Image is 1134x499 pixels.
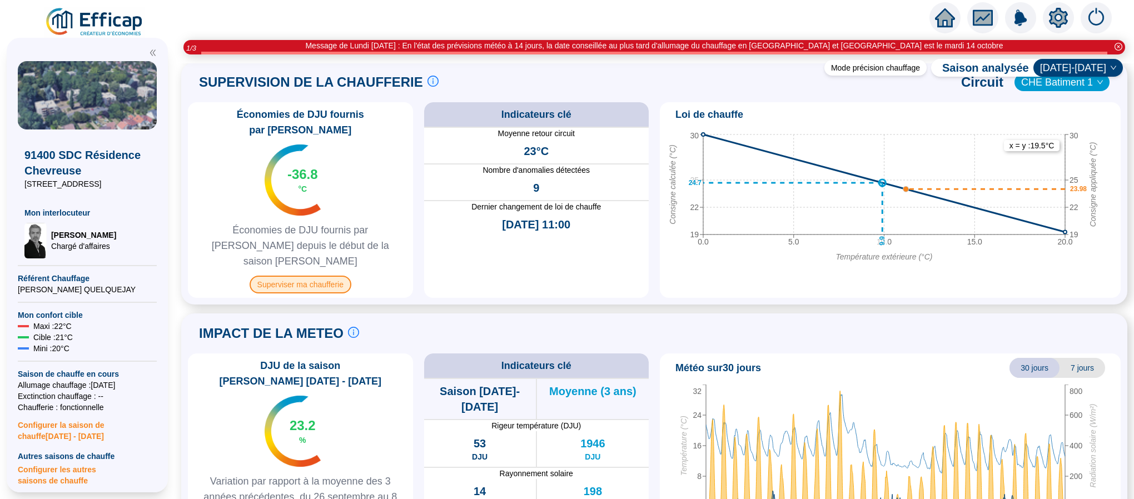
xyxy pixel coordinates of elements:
[698,237,709,246] tspan: 0.0
[690,203,699,212] tspan: 22
[675,107,743,122] span: Loi de chauffe
[186,44,196,52] i: 1 / 3
[24,178,150,189] span: [STREET_ADDRESS]
[931,60,1029,76] span: Saison analysée
[690,176,699,184] tspan: 25
[18,391,157,402] span: Exctinction chauffage : --
[878,236,886,246] text: 9.9
[199,73,423,91] span: SUPERVISION DE LA CHAUFFERIE
[1070,203,1078,212] tspan: 22
[1009,358,1060,378] span: 30 jours
[1070,387,1083,396] tspan: 800
[44,7,145,38] img: efficap energie logo
[18,310,157,321] span: Mon confort cible
[1048,8,1068,28] span: setting
[693,387,702,396] tspan: 32
[675,360,761,376] span: Météo sur 30 jours
[533,180,539,196] span: 9
[18,413,157,442] span: Configurer la saison de chauffe [DATE] - [DATE]
[265,396,321,467] img: indicateur températures
[824,60,927,76] div: Mode précision chauffage
[348,327,359,338] span: info-circle
[668,144,677,224] tspan: Consigne calculée (°C)
[1021,74,1103,91] span: CHE Batiment 1
[287,166,318,183] span: -36.8
[967,237,982,246] tspan: 15.0
[192,222,409,269] span: Économies de DJU fournis par [PERSON_NAME] depuis le début de la saison [PERSON_NAME]
[24,223,47,258] img: Chargé d'affaires
[265,144,321,216] img: indicateur températures
[1060,358,1105,378] span: 7 jours
[24,207,150,218] span: Mon interlocuteur
[501,107,571,122] span: Indicateurs clé
[961,73,1003,91] span: Circuit
[18,451,157,462] span: Autres saisons de chauffe
[290,417,316,435] span: 23.2
[192,107,409,138] span: Économies de DJU fournis par [PERSON_NAME]
[299,435,306,446] span: %
[199,325,344,342] span: IMPACT DE LA METEO
[1088,404,1097,488] tspan: Radiation solaire (W/m²)
[1097,79,1103,86] span: down
[524,143,549,159] span: 23°C
[250,276,351,293] span: Superviser ma chaufferie
[690,230,699,239] tspan: 19
[935,8,955,28] span: home
[298,183,307,194] span: °C
[18,273,157,284] span: Référent Chauffage
[1009,141,1055,150] text: x = y : 19.5 °C
[192,358,409,389] span: DJU de la saison [PERSON_NAME] [DATE] - [DATE]
[502,217,570,232] span: [DATE] 11:00
[51,241,116,252] span: Chargé d'affaires
[1088,142,1097,227] tspan: Consigne appliquée (°C)
[693,411,702,420] tspan: 24
[679,416,688,476] tspan: Température (°C)
[424,128,649,139] span: Moyenne retour circuit
[1070,411,1083,420] tspan: 600
[580,436,605,451] span: 1946
[1115,43,1122,51] span: close-circle
[501,358,571,373] span: Indicateurs clé
[18,462,157,486] span: Configurer les autres saisons de chauffe
[51,229,116,241] span: [PERSON_NAME]
[693,441,702,450] tspan: 16
[1070,185,1087,193] text: 23.98
[24,147,150,178] span: 91400 SDC Résidence Chevreuse
[18,284,157,295] span: [PERSON_NAME] QUELQUEJAY
[474,483,486,499] span: 14
[1040,59,1116,76] span: 2025-2026
[585,451,600,462] span: DJU
[18,402,157,413] span: Chaufferie : fonctionnelle
[149,49,157,57] span: double-left
[1070,176,1078,184] tspan: 25
[1070,131,1078,140] tspan: 30
[424,201,649,212] span: Dernier changement de loi de chauffe
[33,332,73,343] span: Cible : 21 °C
[973,8,993,28] span: fund
[424,164,649,176] span: Nombre d'anomalies détectées
[877,237,892,246] tspan: 10.0
[1081,2,1112,33] img: alerts
[1070,472,1083,481] tspan: 200
[549,383,636,399] span: Moyenne (3 ans)
[33,321,72,332] span: Maxi : 22 °C
[697,472,702,481] tspan: 8
[424,468,649,479] span: Rayonnement solaire
[424,383,536,415] span: Saison [DATE]-[DATE]
[305,40,1003,52] div: Message de Lundi [DATE] : En l'état des prévisions météo à 14 jours, la date conseillée au plus t...
[33,343,69,354] span: Mini : 20 °C
[472,451,488,462] span: DJU
[424,420,649,431] span: Rigeur température (DJU)
[836,252,933,261] tspan: Température extérieure (°C)
[427,76,439,87] span: info-circle
[1110,64,1117,71] span: down
[788,237,799,246] tspan: 5.0
[1070,441,1083,450] tspan: 400
[18,380,157,391] span: Allumage chauffage : [DATE]
[584,483,602,499] span: 198
[18,368,157,380] span: Saison de chauffe en cours
[1005,2,1036,33] img: alerts
[474,436,486,451] span: 53
[689,179,702,187] text: 24.7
